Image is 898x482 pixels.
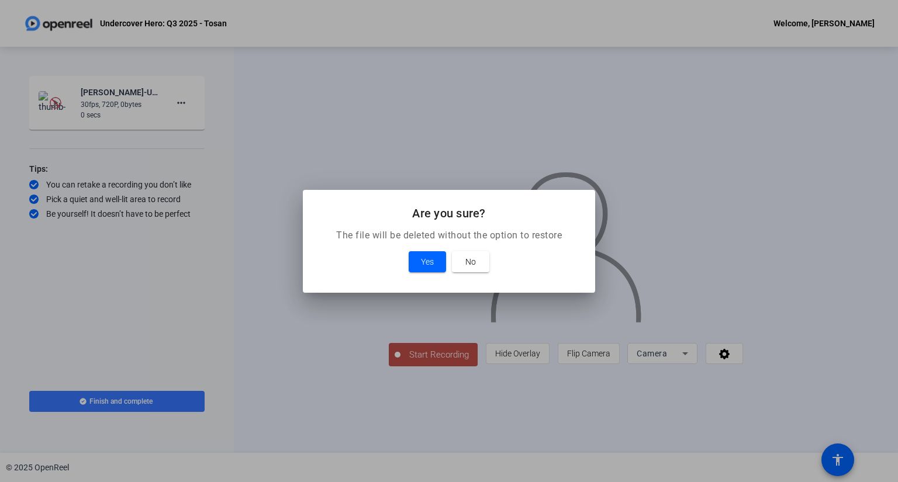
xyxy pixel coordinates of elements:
span: No [465,255,476,269]
span: Yes [421,255,434,269]
button: No [452,251,489,272]
button: Yes [409,251,446,272]
p: The file will be deleted without the option to restore [317,228,581,242]
h2: Are you sure? [317,204,581,223]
